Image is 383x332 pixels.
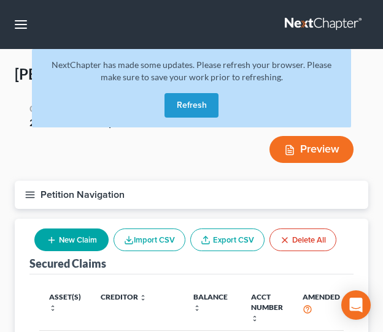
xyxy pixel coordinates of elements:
span: NextChapter has made some updates. Please refresh your browser. Please make sure to save your wor... [52,59,331,82]
div: Open Intercom Messenger [341,290,371,320]
button: New Claim [34,228,109,251]
i: unfold_more [193,304,201,312]
i: unfold_more [49,304,56,312]
button: Petition Navigation [15,181,368,209]
button: Delete All [269,228,336,251]
div: 25-12810 [29,116,72,130]
div: Secured Claims [29,256,106,271]
i: unfold_more [139,294,147,301]
a: Asset(s) unfold_more [49,292,81,312]
button: Import CSV [114,228,185,251]
a: Balance unfold_more [193,292,228,312]
a: Creditor unfold_more [101,292,147,301]
a: Acct Number unfold_more [251,292,283,322]
button: Refresh [164,93,219,118]
th: Amended [293,284,350,330]
div: Case [29,102,72,116]
span: [PERSON_NAME] [15,65,131,83]
a: Export CSV [190,228,265,251]
i: unfold_more [251,315,258,322]
button: Preview [269,136,354,164]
